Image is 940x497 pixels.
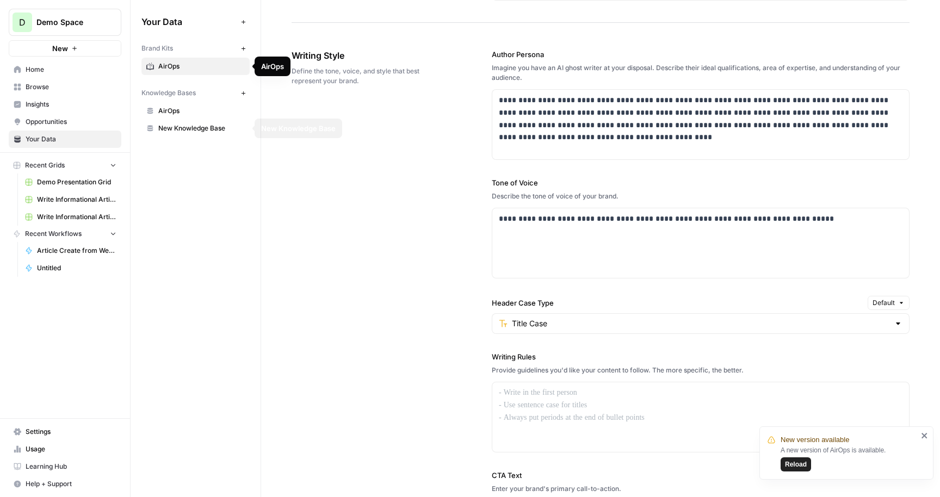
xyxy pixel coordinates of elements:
[158,123,245,133] span: New Knowledge Base
[9,78,121,96] a: Browse
[781,434,849,445] span: New version available
[26,65,116,74] span: Home
[20,259,121,277] a: Untitled
[868,296,910,310] button: Default
[141,15,237,28] span: Your Data
[9,157,121,173] button: Recent Grids
[26,82,116,92] span: Browse
[492,351,910,362] label: Writing Rules
[492,63,910,83] div: Imagine you have an AI ghost writer at your disposal. Describe their ideal qualifications, area o...
[9,9,121,36] button: Workspace: Demo Space
[781,457,811,471] button: Reload
[20,242,121,259] a: Article Create from Webinar
[9,113,121,131] a: Opportunities
[9,40,121,57] button: New
[785,459,807,469] span: Reload
[492,49,910,60] label: Author Persona
[26,427,116,437] span: Settings
[9,96,121,113] a: Insights
[37,212,116,222] span: Write Informational Article
[26,100,116,109] span: Insights
[141,120,250,137] a: New Knowledge Base
[20,173,121,191] a: Demo Presentation Grid
[292,49,431,62] span: Writing Style
[9,423,121,440] a: Settings
[9,61,121,78] a: Home
[512,318,889,329] input: Title Case
[25,229,82,239] span: Recent Workflows
[781,445,918,471] div: A new version of AirOps is available.
[37,195,116,204] span: Write Informational Article (1)
[20,191,121,208] a: Write Informational Article (1)
[26,444,116,454] span: Usage
[292,66,431,86] span: Define the tone, voice, and style that best represent your brand.
[36,17,102,28] span: Demo Space
[492,470,910,481] label: CTA Text
[141,58,250,75] a: AirOps
[492,484,910,494] div: Enter your brand's primary call-to-action.
[37,177,116,187] span: Demo Presentation Grid
[492,191,910,201] div: Describe the tone of voice of your brand.
[9,475,121,493] button: Help + Support
[26,117,116,127] span: Opportunities
[492,297,863,308] label: Header Case Type
[492,177,910,188] label: Tone of Voice
[921,431,929,440] button: close
[19,16,26,29] span: D
[37,246,116,256] span: Article Create from Webinar
[141,102,250,120] a: AirOps
[9,226,121,242] button: Recent Workflows
[9,458,121,475] a: Learning Hub
[9,131,121,148] a: Your Data
[141,44,173,53] span: Brand Kits
[873,298,895,308] span: Default
[20,208,121,226] a: Write Informational Article
[141,88,196,98] span: Knowledge Bases
[26,134,116,144] span: Your Data
[52,43,68,54] span: New
[492,365,910,375] div: Provide guidelines you'd like your content to follow. The more specific, the better.
[9,440,121,458] a: Usage
[26,462,116,471] span: Learning Hub
[37,263,116,273] span: Untitled
[261,61,284,72] div: AirOps
[158,106,245,116] span: AirOps
[158,61,245,71] span: AirOps
[26,479,116,489] span: Help + Support
[25,160,65,170] span: Recent Grids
